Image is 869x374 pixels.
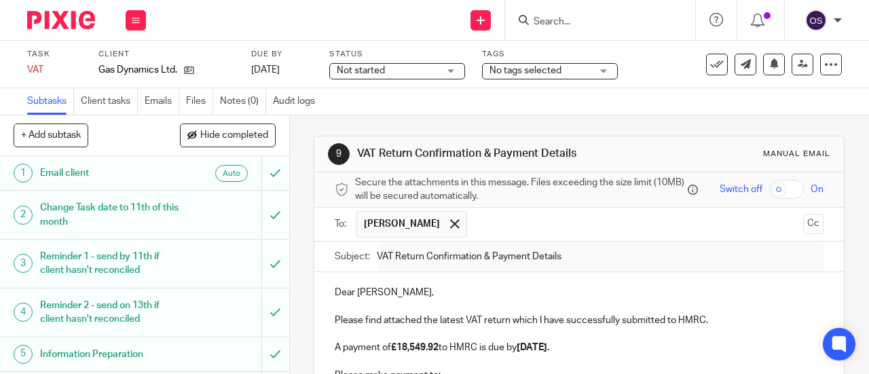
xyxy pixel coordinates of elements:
a: Files [186,88,213,115]
button: Cc [803,214,824,234]
label: To: [335,217,350,231]
span: [PERSON_NAME] [364,217,440,231]
label: Due by [251,49,312,60]
img: Pixie [27,11,95,29]
h1: Change Task date to 11th of this month [40,198,179,232]
a: Subtasks [27,88,74,115]
p: Dear [PERSON_NAME], [335,286,824,299]
strong: £18,549.92 [391,343,439,352]
button: + Add subtask [14,124,88,147]
input: Search [532,16,654,29]
label: Subject: [335,250,370,263]
h1: Email client [40,163,179,183]
p: A payment of to HMRC is due by [335,341,824,354]
label: Status [329,49,465,60]
a: Client tasks [81,88,138,115]
a: Notes (0) [220,88,266,115]
label: Client [98,49,234,60]
div: 2 [14,206,33,225]
a: Audit logs [273,88,322,115]
div: Auto [215,165,248,182]
h1: Information Preparation [40,344,179,364]
a: Emails [145,88,179,115]
img: svg%3E [805,10,827,31]
div: Manual email [763,149,830,160]
span: [DATE] [251,65,280,75]
label: Tags [482,49,618,60]
span: No tags selected [489,66,561,75]
p: Please find attached the latest VAT return which I have successfully submitted to HMRC. [335,314,824,327]
div: 9 [328,143,350,165]
div: 4 [14,303,33,322]
span: Secure the attachments in this message. Files exceeding the size limit (10MB) will be secured aut... [355,176,684,204]
strong: [DATE]. [517,343,549,352]
h1: Reminder 2 - send on 13th if client hasn't reconciled [40,295,179,330]
span: Not started [337,66,385,75]
h1: Reminder 1 - send by 11th if client hasn't reconciled [40,246,179,281]
div: 3 [14,254,33,273]
h1: VAT Return Confirmation & Payment Details [357,147,608,161]
span: Switch off [720,183,762,196]
div: VAT [27,63,81,77]
div: 5 [14,345,33,364]
div: 1 [14,164,33,183]
span: On [811,183,824,196]
button: Hide completed [180,124,276,147]
label: Task [27,49,81,60]
p: Gas Dynamics Ltd. [98,63,177,77]
span: Hide completed [200,130,268,141]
